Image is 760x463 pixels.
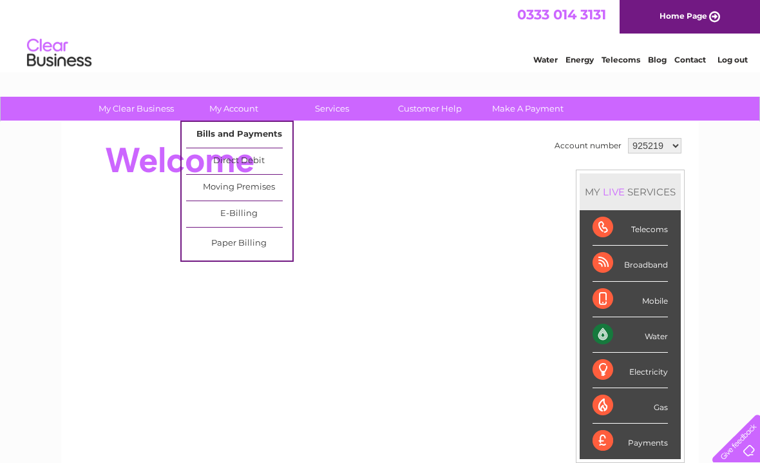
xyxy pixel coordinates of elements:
[593,353,668,388] div: Electricity
[186,148,292,174] a: Direct Debit
[648,55,667,64] a: Blog
[279,97,385,121] a: Services
[600,186,627,198] div: LIVE
[77,7,685,63] div: Clear Business is a trading name of Verastar Limited (registered in [GEOGRAPHIC_DATA] No. 3667643...
[533,55,558,64] a: Water
[580,173,681,210] div: MY SERVICES
[593,424,668,458] div: Payments
[602,55,640,64] a: Telecoms
[377,97,483,121] a: Customer Help
[593,246,668,281] div: Broadband
[593,210,668,246] div: Telecoms
[593,317,668,353] div: Water
[551,135,625,157] td: Account number
[565,55,594,64] a: Energy
[186,201,292,227] a: E-Billing
[186,122,292,148] a: Bills and Payments
[26,34,92,73] img: logo.png
[181,97,287,121] a: My Account
[717,55,748,64] a: Log out
[83,97,189,121] a: My Clear Business
[186,175,292,201] a: Moving Premises
[674,55,706,64] a: Contact
[475,97,581,121] a: Make A Payment
[593,388,668,424] div: Gas
[517,6,606,23] a: 0333 014 3131
[593,282,668,317] div: Mobile
[186,231,292,257] a: Paper Billing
